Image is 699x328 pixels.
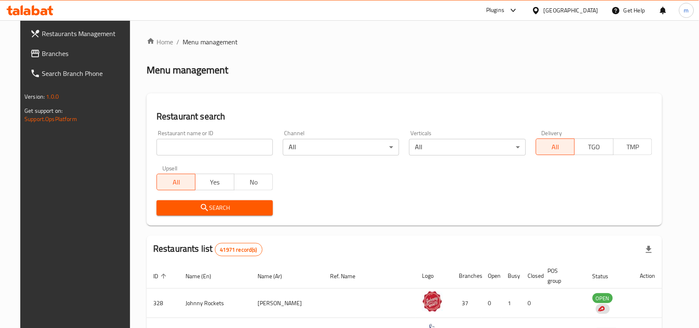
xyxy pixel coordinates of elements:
[486,5,504,15] div: Plugins
[147,37,173,47] a: Home
[147,63,228,77] h2: Menu management
[24,63,137,83] a: Search Branch Phone
[453,263,482,289] th: Branches
[24,24,137,44] a: Restaurants Management
[157,174,195,190] button: All
[544,6,598,15] div: [GEOGRAPHIC_DATA]
[540,141,571,153] span: All
[501,263,521,289] th: Busy
[409,139,525,155] div: All
[153,271,169,281] span: ID
[162,165,178,171] label: Upsell
[598,305,605,313] img: delivery hero logo
[596,304,610,314] div: Indicates that the vendor menu management has been moved to DH Catalog service
[258,271,293,281] span: Name (Ar)
[186,271,222,281] span: Name (En)
[330,271,366,281] span: Ref. Name
[684,6,689,15] span: m
[482,289,501,318] td: 0
[179,289,251,318] td: Johnny Rockets
[453,289,482,318] td: 37
[238,176,270,188] span: No
[251,289,323,318] td: [PERSON_NAME]
[521,263,541,289] th: Closed
[24,91,45,102] span: Version:
[24,105,63,116] span: Get support on:
[234,174,273,190] button: No
[42,49,130,58] span: Branches
[415,263,453,289] th: Logo
[46,91,59,102] span: 1.0.0
[613,138,652,155] button: TMP
[157,110,652,123] h2: Restaurant search
[521,289,541,318] td: 0
[163,203,266,213] span: Search
[593,271,619,281] span: Status
[160,176,192,188] span: All
[593,294,613,303] span: OPEN
[542,130,562,136] label: Delivery
[574,138,613,155] button: TGO
[183,37,238,47] span: Menu management
[215,246,262,254] span: 41971 record(s)
[24,114,77,124] a: Support.OpsPlatform
[501,289,521,318] td: 1
[147,37,662,47] nav: breadcrumb
[42,68,130,78] span: Search Branch Phone
[422,291,443,312] img: Johnny Rockets
[578,141,610,153] span: TGO
[639,240,659,260] div: Export file
[548,266,576,286] span: POS group
[147,289,179,318] td: 328
[176,37,179,47] li: /
[157,139,273,155] input: Search for restaurant name or ID..
[215,243,263,256] div: Total records count
[195,174,234,190] button: Yes
[42,29,130,39] span: Restaurants Management
[199,176,231,188] span: Yes
[634,263,662,289] th: Action
[24,44,137,63] a: Branches
[536,138,575,155] button: All
[283,139,399,155] div: All
[482,263,501,289] th: Open
[617,141,649,153] span: TMP
[153,243,263,256] h2: Restaurants list
[157,200,273,216] button: Search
